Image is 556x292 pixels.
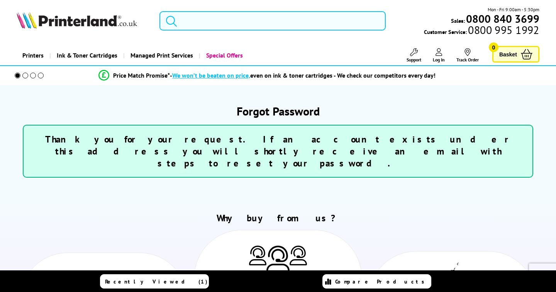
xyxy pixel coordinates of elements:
a: Track Order [456,48,479,63]
span: Ink & Toner Cartridges [57,46,117,65]
img: Printer Experts [249,246,266,265]
a: Managed Print Services [123,46,199,65]
img: Printer Experts [266,246,290,272]
a: Recently Viewed (1) [100,274,209,289]
a: Printerland Logo [17,12,150,30]
a: Log In [433,48,445,63]
h2: Why buy from us? [17,212,539,224]
img: Printer Experts [290,246,307,265]
div: - even on ink & toner cartridges - We check our competitors every day! [170,71,436,79]
img: Printerland Logo [17,12,137,29]
span: 0 [489,42,498,52]
span: Log In [433,57,445,63]
span: Mon - Fri 9:00am - 5:30pm [488,6,539,13]
span: Price Match Promise* [113,71,170,79]
span: 0800 995 1992 [467,26,539,34]
span: Support [407,57,421,63]
a: Special Offers [199,46,249,65]
span: Customer Service: [424,26,539,36]
li: modal_Promise [4,69,530,82]
a: Basket 0 [492,46,539,63]
b: 0800 840 3699 [466,12,539,26]
h3: Thank you for your request. If an account exists under this address you will shortly receive an e... [31,133,525,169]
a: Ink & Toner Cartridges [49,46,123,65]
span: Recently Viewed (1) [105,278,208,285]
span: Compare Products [335,278,429,285]
h1: Forgot Password [23,104,533,119]
a: Support [407,48,421,63]
a: Compare Products [322,274,431,289]
a: 0800 840 3699 [465,15,539,22]
span: Basket [499,49,517,59]
span: Sales: [451,17,465,24]
a: Printers [17,46,49,65]
span: We won’t be beaten on price, [172,71,250,79]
